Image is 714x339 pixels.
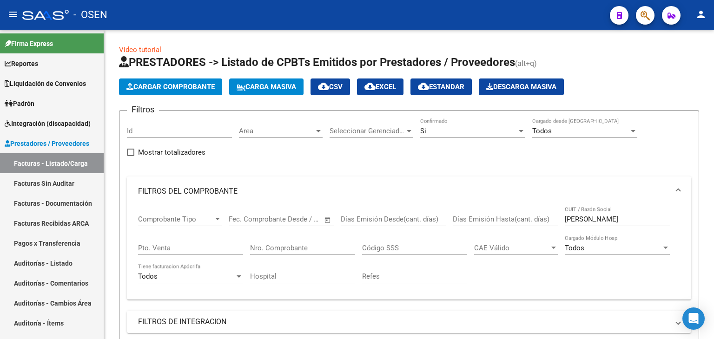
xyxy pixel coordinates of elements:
[357,78,403,95] button: EXCEL
[323,215,333,225] button: Open calendar
[5,98,34,109] span: Padrón
[229,215,259,223] input: Start date
[119,56,515,69] span: PRESTADORES -> Listado de CPBTs Emitidos por Prestadores / Proveedores
[127,103,159,116] h3: Filtros
[119,46,161,54] a: Video tutorial
[418,83,464,91] span: Estandar
[318,83,343,91] span: CSV
[127,206,691,300] div: FILTROS DEL COMPROBANTE
[364,83,396,91] span: EXCEL
[237,83,296,91] span: Carga Masiva
[126,83,215,91] span: Cargar Comprobante
[229,78,304,95] button: Carga Masiva
[532,127,552,135] span: Todos
[73,5,107,25] span: - OSEN
[5,138,89,149] span: Prestadores / Proveedores
[682,307,705,330] div: Open Intercom Messenger
[420,127,426,135] span: Si
[267,215,312,223] input: End date
[5,59,38,69] span: Reportes
[565,244,584,252] span: Todos
[138,317,669,327] mat-panel-title: FILTROS DE INTEGRACION
[479,78,564,95] button: Descarga Masiva
[695,9,707,20] mat-icon: person
[515,59,537,68] span: (alt+q)
[364,81,376,92] mat-icon: cloud_download
[486,83,556,91] span: Descarga Masiva
[127,311,691,333] mat-expansion-panel-header: FILTROS DE INTEGRACION
[138,215,213,223] span: Comprobante Tipo
[5,39,53,49] span: Firma Express
[7,9,19,20] mat-icon: menu
[5,78,86,89] span: Liquidación de Convenios
[474,244,549,252] span: CAE Válido
[138,272,158,280] span: Todos
[410,78,472,95] button: Estandar
[479,78,564,95] app-download-masive: Descarga masiva de comprobantes (adjuntos)
[138,147,205,158] span: Mostrar totalizadores
[330,127,405,135] span: Seleccionar Gerenciador
[127,176,691,206] mat-expansion-panel-header: FILTROS DEL COMPROBANTE
[138,186,669,196] mat-panel-title: FILTROS DEL COMPROBANTE
[418,81,429,92] mat-icon: cloud_download
[119,78,222,95] button: Cargar Comprobante
[5,118,91,129] span: Integración (discapacidad)
[318,81,329,92] mat-icon: cloud_download
[239,127,314,135] span: Area
[311,78,350,95] button: CSV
